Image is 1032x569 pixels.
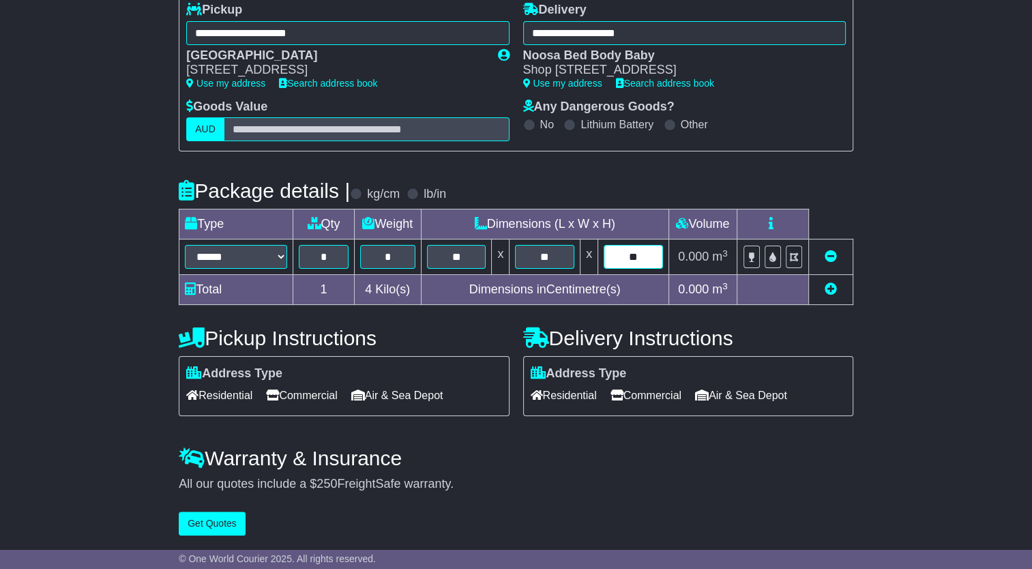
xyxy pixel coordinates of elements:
span: Commercial [610,385,681,406]
div: Noosa Bed Body Baby [523,48,832,63]
label: Other [681,118,708,131]
label: Address Type [531,366,627,381]
span: 0.000 [678,250,709,263]
td: Weight [354,209,421,239]
h4: Package details | [179,179,350,202]
label: Lithium Battery [580,118,653,131]
span: Residential [186,385,252,406]
span: m [712,250,728,263]
td: Kilo(s) [354,275,421,305]
td: Dimensions (L x W x H) [421,209,668,239]
a: Use my address [186,78,265,89]
label: Goods Value [186,100,267,115]
span: 0.000 [678,282,709,296]
td: Qty [293,209,355,239]
label: Any Dangerous Goods? [523,100,675,115]
a: Search address book [279,78,377,89]
span: Air & Sea Depot [695,385,787,406]
div: [GEOGRAPHIC_DATA] [186,48,484,63]
span: Commercial [266,385,337,406]
div: All our quotes include a $ FreightSafe warranty. [179,477,853,492]
sup: 3 [722,281,728,291]
td: Volume [668,209,737,239]
span: m [712,282,728,296]
label: No [540,118,554,131]
span: 4 [365,282,372,296]
span: 250 [316,477,337,491]
h4: Warranty & Insurance [179,447,853,469]
label: Delivery [523,3,587,18]
a: Add new item [825,282,837,296]
h4: Pickup Instructions [179,327,509,349]
td: x [580,239,598,275]
a: Use my address [523,78,602,89]
a: Remove this item [825,250,837,263]
label: Pickup [186,3,242,18]
span: Residential [531,385,597,406]
td: Type [179,209,293,239]
sup: 3 [722,248,728,259]
div: Shop [STREET_ADDRESS] [523,63,832,78]
button: Get Quotes [179,512,246,536]
td: x [492,239,510,275]
label: Address Type [186,366,282,381]
label: kg/cm [367,187,400,202]
span: © One World Courier 2025. All rights reserved. [179,553,376,564]
label: lb/in [424,187,446,202]
span: Air & Sea Depot [351,385,443,406]
td: Dimensions in Centimetre(s) [421,275,668,305]
div: [STREET_ADDRESS] [186,63,484,78]
td: 1 [293,275,355,305]
a: Search address book [616,78,714,89]
h4: Delivery Instructions [523,327,853,349]
label: AUD [186,117,224,141]
td: Total [179,275,293,305]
